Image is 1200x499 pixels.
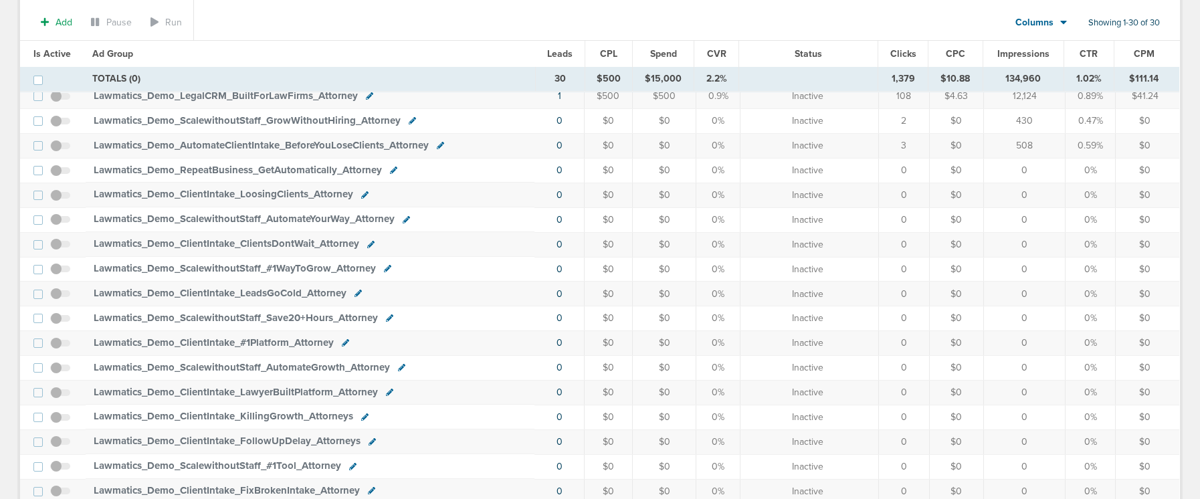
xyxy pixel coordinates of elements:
span: CTR [1080,48,1098,60]
td: $0 [929,282,984,306]
td: $0 [633,232,696,257]
td: $0 [1116,207,1180,232]
a: 0 [557,214,563,225]
td: 0 [878,183,929,207]
a: 0 [557,115,563,126]
a: 0 [557,436,563,447]
td: $0 [584,183,632,207]
span: Inactive [792,213,823,227]
span: Inactive [792,189,823,202]
span: Lawmatics_ Demo_ ClientIntake_ ClientsDontWait_ Attorney [94,237,359,249]
td: $0 [633,109,696,134]
td: 0 [984,159,1066,183]
td: 0 [878,429,929,454]
span: Impressions [997,48,1049,60]
a: 0 [557,189,563,201]
td: 3 [878,134,929,159]
td: 134,960 [983,67,1064,91]
td: 0% [696,282,740,306]
td: $0 [633,331,696,356]
span: Lawmatics_ Demo_ ScalewithoutStaff_ #1Tool_ Attorney [94,460,341,472]
td: $0 [929,454,984,479]
td: 0.59% [1066,134,1116,159]
span: CVR [707,48,726,60]
span: CPM [1134,48,1155,60]
td: $0 [1116,282,1180,306]
span: Inactive [792,164,823,177]
td: $0 [633,454,696,479]
span: Add [56,17,72,28]
td: $0 [584,134,632,159]
td: 0% [696,109,740,134]
td: 12,124 [984,84,1066,109]
span: Lawmatics_ Demo_ ClientIntake_ FixBrokenIntake_ Attorney [94,484,360,496]
td: $0 [633,429,696,454]
a: 0 [557,337,563,348]
td: 0% [696,356,740,381]
td: 0% [696,134,740,159]
td: 0% [1066,306,1116,331]
span: Is Active [33,48,71,60]
td: $0 [1116,381,1180,405]
span: Status [795,48,822,60]
td: 0% [1066,159,1116,183]
a: 0 [557,264,563,275]
td: $0 [584,257,632,282]
td: 0% [696,207,740,232]
span: Ad Group [92,48,133,60]
td: 0 [878,257,929,282]
a: 0 [557,165,563,176]
span: Inactive [792,114,823,128]
td: $0 [633,159,696,183]
td: $0 [633,306,696,331]
td: 0 [878,306,929,331]
span: Spend [650,48,677,60]
td: $0 [584,356,632,381]
td: 0 [878,454,929,479]
td: 430 [984,109,1066,134]
td: 0% [1066,381,1116,405]
span: Lawmatics_ Demo_ ClientIntake_ LawyerBuiltPlatform_ Attorney [94,386,378,398]
span: Lawmatics_ Demo_ ClientIntake_ #1Platform_ Attorney [94,336,334,348]
td: 0% [696,306,740,331]
td: $0 [929,381,984,405]
td: $0 [584,429,632,454]
td: $0 [929,159,984,183]
a: 1 [558,90,561,102]
span: Lawmatics_ Demo_ ClientIntake_ LeadsGoCold_ Attorney [94,287,346,299]
span: Lawmatics_ Demo_ ScalewithoutStaff_ AutomateYourWay_ Attorney [94,213,395,225]
td: $0 [1116,306,1180,331]
span: Lawmatics_ Demo_ ClientIntake_ KillingGrowth_ Attorneys [94,410,353,422]
td: $0 [929,257,984,282]
td: 2 [878,109,929,134]
td: $0 [1116,356,1180,381]
td: $0 [633,356,696,381]
span: Inactive [792,312,823,325]
td: 0 [984,232,1066,257]
td: 0% [1066,257,1116,282]
span: Lawmatics_ Demo_ AutomateClientIntake_ BeforeYouLoseClients_ Attorney [94,139,429,151]
span: Inactive [792,435,823,449]
span: Inactive [792,90,823,103]
td: 0 [878,405,929,429]
td: 0 [984,331,1066,356]
td: 0 [984,282,1066,306]
span: CPL [600,48,617,60]
td: 0 [984,207,1066,232]
td: $0 [929,183,984,207]
td: $0 [633,257,696,282]
td: 1.02% [1064,67,1114,91]
td: $0 [584,232,632,257]
td: $0 [929,207,984,232]
td: $10.88 [928,67,983,91]
td: $0 [1116,429,1180,454]
a: 0 [557,387,563,398]
span: Inactive [792,361,823,375]
td: 0% [1066,356,1116,381]
td: 0.9% [696,84,740,109]
td: $0 [584,331,632,356]
td: $0 [584,405,632,429]
td: 0% [1066,282,1116,306]
td: 0% [1066,405,1116,429]
span: Showing 1-30 of 30 [1088,17,1160,29]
